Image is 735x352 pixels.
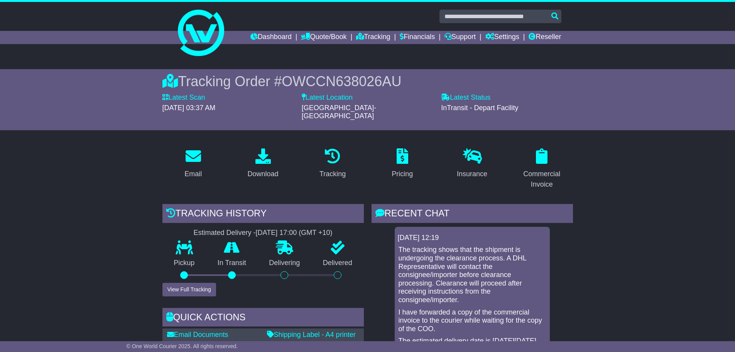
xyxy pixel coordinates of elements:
[302,104,376,120] span: [GEOGRAPHIC_DATA]-[GEOGRAPHIC_DATA]
[162,259,206,267] p: Pickup
[247,169,278,179] div: Download
[162,94,205,102] label: Latest Scan
[162,308,364,329] div: Quick Actions
[399,308,546,333] p: I have forwarded a copy of the commercial invoice to the courier while waiting for the copy of th...
[356,31,390,44] a: Tracking
[511,146,573,192] a: Commercial Invoice
[441,104,518,112] span: InTransit - Depart Facility
[399,246,546,304] p: The tracking shows that the shipment is undergoing the clearance process. A DHL Representative wi...
[319,169,346,179] div: Tracking
[400,31,435,44] a: Financials
[179,146,207,182] a: Email
[441,94,490,102] label: Latest Status
[282,73,401,89] span: OWCCN638026AU
[444,31,476,44] a: Support
[242,146,283,182] a: Download
[206,259,258,267] p: In Transit
[314,146,351,182] a: Tracking
[184,169,202,179] div: Email
[167,331,228,338] a: Email Documents
[301,31,346,44] a: Quote/Book
[162,104,216,112] span: [DATE] 03:37 AM
[529,31,561,44] a: Reseller
[162,229,364,237] div: Estimated Delivery -
[250,31,292,44] a: Dashboard
[387,146,418,182] a: Pricing
[485,31,519,44] a: Settings
[162,73,573,90] div: Tracking Order #
[162,204,364,225] div: Tracking history
[452,146,492,182] a: Insurance
[256,229,333,237] div: [DATE] 17:00 (GMT +10)
[311,259,364,267] p: Delivered
[258,259,312,267] p: Delivering
[267,331,356,338] a: Shipping Label - A4 printer
[127,343,238,349] span: © One World Courier 2025. All rights reserved.
[302,94,353,102] label: Latest Location
[398,234,547,242] div: [DATE] 12:19
[392,169,413,179] div: Pricing
[516,169,568,190] div: Commercial Invoice
[162,283,216,296] button: View Full Tracking
[457,169,487,179] div: Insurance
[372,204,573,225] div: RECENT CHAT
